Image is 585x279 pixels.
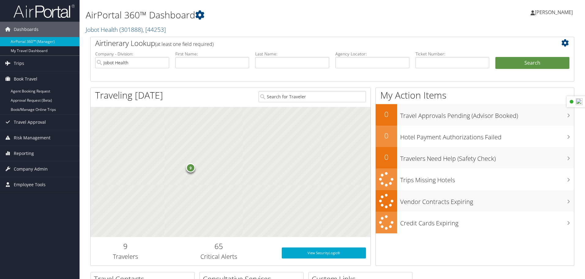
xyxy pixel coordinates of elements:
button: Search [495,57,569,69]
span: Reporting [14,146,34,161]
h1: AirPortal 360™ Dashboard [86,9,415,21]
h2: 0 [376,109,397,119]
h1: My Action Items [376,89,574,102]
label: Last Name: [255,51,329,57]
h3: Travelers Need Help (Safety Check) [400,151,574,163]
img: airportal-logo.png [13,4,75,18]
span: Trips [14,56,24,71]
a: 0Hotel Payment Authorizations Failed [376,126,574,147]
label: Company - Division: [95,51,169,57]
a: [PERSON_NAME] [531,3,579,21]
h2: Airtinerary Lookup [95,38,529,48]
div: 9 [186,163,195,172]
a: Vendor Contracts Expiring [376,190,574,212]
h3: Travel Approvals Pending (Advisor Booked) [400,108,574,120]
h3: Critical Alerts [165,252,273,261]
input: Search for Traveler [259,91,366,102]
h2: 65 [165,241,273,251]
span: ( 301888 ) [119,25,143,34]
span: Employee Tools [14,177,46,192]
span: Risk Management [14,130,50,145]
a: 0Travel Approvals Pending (Advisor Booked) [376,104,574,126]
h1: Traveling [DATE] [95,89,163,102]
span: [PERSON_NAME] [535,9,573,16]
span: (at least one field required) [155,41,214,47]
h3: Vendor Contracts Expiring [400,194,574,206]
a: Credit Cards Expiring [376,212,574,233]
a: 0Travelers Need Help (Safety Check) [376,147,574,168]
h2: 0 [376,152,397,162]
a: View SecurityLogic® [282,247,366,258]
label: First Name: [175,51,249,57]
h3: Trips Missing Hotels [400,173,574,184]
label: Agency Locator: [335,51,409,57]
span: Company Admin [14,161,48,177]
h3: Travelers [95,252,156,261]
h2: 0 [376,130,397,141]
h3: Hotel Payment Authorizations Failed [400,130,574,141]
h3: Credit Cards Expiring [400,216,574,228]
h2: 9 [95,241,156,251]
label: Ticket Number: [415,51,490,57]
span: Dashboards [14,22,39,37]
a: Jobot Health [86,25,166,34]
a: Trips Missing Hotels [376,168,574,190]
span: Travel Approval [14,115,46,130]
span: , [ 44253 ] [143,25,166,34]
span: Book Travel [14,71,37,87]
